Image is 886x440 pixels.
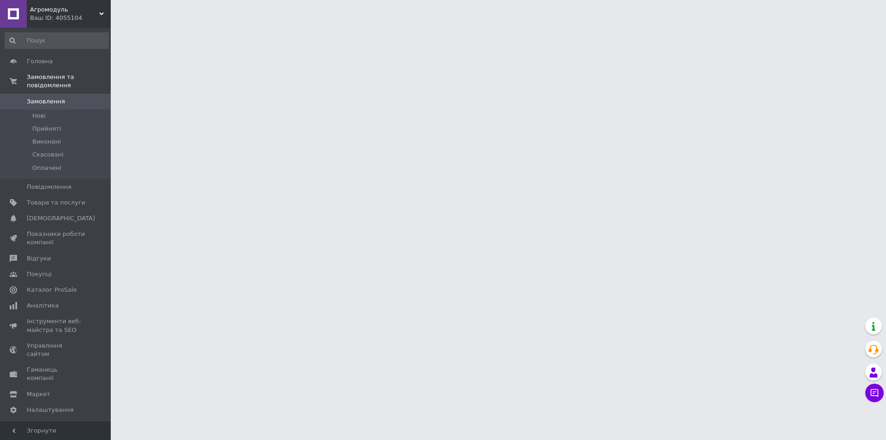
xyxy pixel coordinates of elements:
[27,214,95,223] span: [DEMOGRAPHIC_DATA]
[865,384,884,402] button: Чат з покупцем
[27,270,52,278] span: Покупці
[5,32,109,49] input: Пошук
[32,138,61,146] span: Виконані
[27,406,74,414] span: Налаштування
[27,366,85,382] span: Гаманець компанії
[27,199,85,207] span: Товари та послуги
[32,164,61,172] span: Оплачені
[27,57,53,66] span: Головна
[27,317,85,334] span: Інструменти веб-майстра та SEO
[32,112,46,120] span: Нові
[27,97,65,106] span: Замовлення
[27,254,51,263] span: Відгуки
[30,6,99,14] span: Агромодуль
[27,301,59,310] span: Аналітика
[32,125,61,133] span: Прийняті
[32,151,64,159] span: Скасовані
[27,390,50,398] span: Маркет
[27,183,72,191] span: Повідомлення
[30,14,111,22] div: Ваш ID: 4055104
[27,230,85,247] span: Показники роботи компанії
[27,286,77,294] span: Каталог ProSale
[27,342,85,358] span: Управління сайтом
[27,73,111,90] span: Замовлення та повідомлення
